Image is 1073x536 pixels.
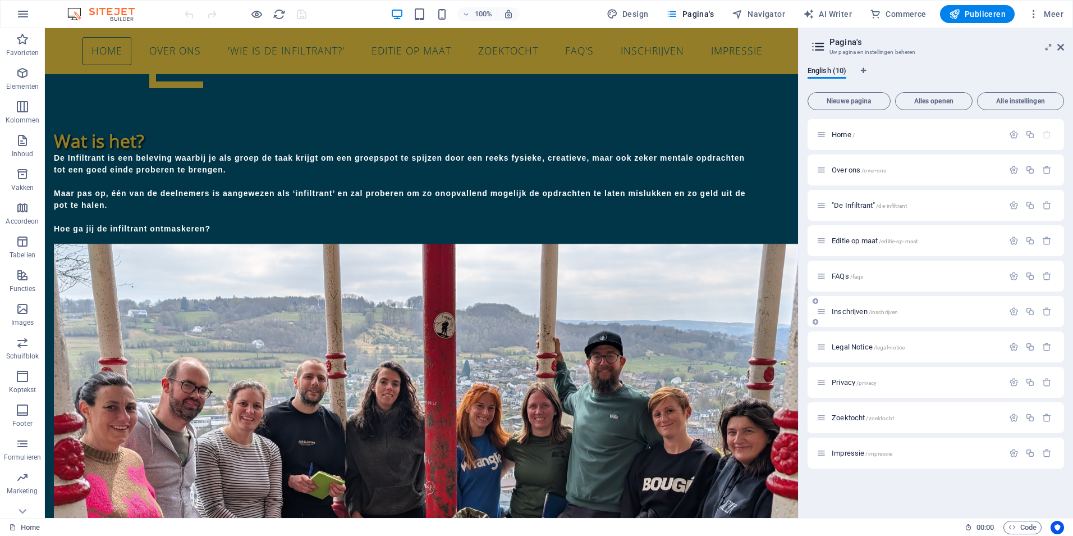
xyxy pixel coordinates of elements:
[976,521,994,534] span: 00 00
[1051,521,1064,534] button: Usercentrics
[832,237,918,245] span: Klik om pagina te openen
[1042,271,1052,281] div: Verwijderen
[6,82,39,91] p: Elementen
[1025,165,1035,175] div: Dupliceren
[900,98,967,105] span: Alles openen
[6,352,39,361] p: Schuifblok
[1009,201,1019,210] div: Instellingen
[7,487,38,496] p: Marketing
[1009,130,1019,139] div: Instellingen
[1042,378,1052,387] div: Verwijderen
[850,274,864,280] span: /faqs
[861,167,886,174] span: /over-ons
[940,5,1015,23] button: Publiceren
[832,307,898,316] span: Inschrijven
[1025,201,1035,210] div: Dupliceren
[803,8,852,20] span: AI Writer
[273,8,286,21] i: Pagina opnieuw laden
[1042,165,1052,175] div: Verwijderen
[9,385,36,394] p: Koptekst
[1009,378,1019,387] div: Instellingen
[870,8,927,20] span: Commerce
[607,8,649,20] span: Design
[865,5,931,23] button: Commerce
[1009,271,1019,281] div: Instellingen
[662,5,718,23] button: Pagina's
[6,116,40,125] p: Kolommen
[828,131,1003,138] div: Home/
[1009,165,1019,175] div: Instellingen
[1009,413,1019,423] div: Instellingen
[11,318,34,327] p: Images
[9,521,40,534] a: Klik om selectie op te heffen, dubbelklik om Pagina's te open
[828,166,1003,174] div: Over ons/over-ons
[12,419,33,428] p: Footer
[1009,307,1019,316] div: Instellingen
[828,343,1003,351] div: Legal Notice/legal-notice
[10,284,36,293] p: Functies
[1025,448,1035,458] div: Dupliceren
[829,37,1064,47] h2: Pagina's
[832,201,907,210] span: Klik om pagina te openen
[602,5,653,23] div: Design (Ctrl+Alt+Y)
[808,92,891,110] button: Nieuwe pagina
[866,415,893,421] span: /zoektocht
[1025,236,1035,246] div: Dupliceren
[4,453,41,462] p: Formulieren
[895,92,973,110] button: Alles openen
[1042,413,1052,423] div: Verwijderen
[874,344,905,351] span: /legal-notice
[965,521,994,534] h6: Sessietijd
[813,98,886,105] span: Nieuwe pagina
[1042,307,1052,316] div: Verwijderen
[869,309,898,315] span: /inschrijven
[808,64,846,80] span: English (10)
[12,149,34,158] p: Inhoud
[474,7,492,21] h6: 100%
[6,48,39,57] p: Favorieten
[832,272,863,280] span: Klik om pagina te openen
[1025,342,1035,352] div: Dupliceren
[457,7,497,21] button: 100%
[876,203,907,209] span: /de-infiltrant
[10,251,35,260] p: Tabellen
[1009,342,1019,352] div: Instellingen
[852,132,855,138] span: /
[1042,448,1052,458] div: Verwijderen
[1008,521,1037,534] span: Code
[1025,413,1035,423] div: Dupliceren
[65,7,149,21] img: Editor Logo
[1024,5,1068,23] button: Meer
[1042,201,1052,210] div: Verwijderen
[984,523,986,532] span: :
[829,47,1042,57] h3: Uw pagina en instellingen beheren
[602,5,653,23] button: Design
[1025,271,1035,281] div: Dupliceren
[832,166,886,174] span: Klik om pagina te openen
[832,414,894,422] span: Klik om pagina te openen
[1042,130,1052,139] div: De startpagina kan niet worden verwijderd
[949,8,1006,20] span: Publiceren
[799,5,856,23] button: AI Writer
[732,8,785,20] span: Navigator
[828,414,1003,421] div: Zoektocht/zoektocht
[1042,342,1052,352] div: Verwijderen
[828,237,1003,244] div: Editie op maat/editie-op-maat
[832,343,905,351] span: Klik om pagina te openen
[11,183,34,192] p: Vakken
[828,379,1003,386] div: Privacy/privacy
[808,66,1064,88] div: Taal-tabbladen
[1009,448,1019,458] div: Instellingen
[856,380,877,386] span: /privacy
[982,98,1059,105] span: Alle instellingen
[828,308,1003,315] div: Inschrijven/inschrijven
[1025,130,1035,139] div: Dupliceren
[272,7,286,21] button: reload
[1042,236,1052,246] div: Verwijderen
[828,202,1003,209] div: "De Infiltrant"/de-infiltrant
[6,217,39,226] p: Accordeon
[1025,378,1035,387] div: Dupliceren
[666,8,714,20] span: Pagina's
[1025,307,1035,316] div: Dupliceren
[503,9,513,19] i: Stel bij het wijzigen van de grootte van de weergegeven website automatisch het juist zoomniveau ...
